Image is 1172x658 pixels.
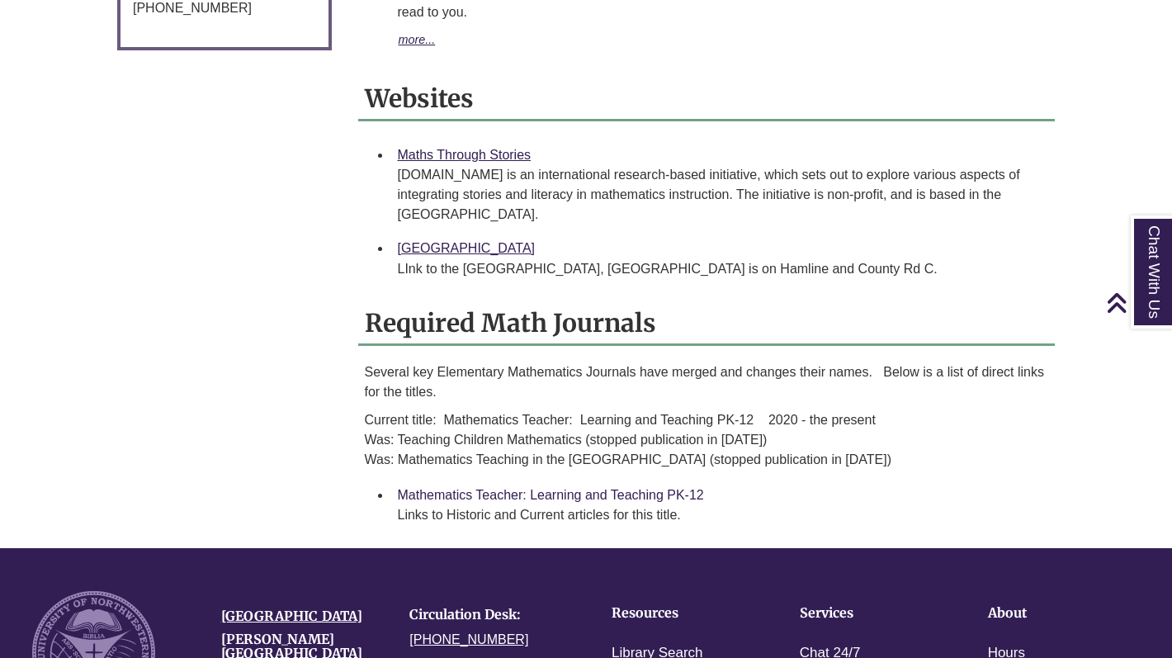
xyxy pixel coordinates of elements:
[398,505,1042,525] div: Links to Historic and Current articles for this title.
[398,31,437,50] button: more...
[1106,291,1168,314] a: Back to Top
[398,259,1042,279] div: LInk to the [GEOGRAPHIC_DATA], [GEOGRAPHIC_DATA] is on Hamline and County Rd C.
[365,362,1049,402] p: Several key Elementary Mathematics Journals have merged and changes their names. Below is a list ...
[800,606,937,621] h4: Services
[221,608,362,624] a: [GEOGRAPHIC_DATA]
[409,632,528,646] a: [PHONE_NUMBER]
[398,165,1042,225] div: [DOMAIN_NAME] is an international research-based initiative, which sets out to explore various as...
[409,608,574,622] h4: Circulation Desk:
[398,148,532,162] a: Maths Through Stories
[612,606,749,621] h4: Resources
[988,606,1125,621] h4: About
[358,78,1056,121] h2: Websites
[398,488,704,502] a: Mathematics Teacher: Learning and Teaching PK-12
[365,410,1049,470] p: Current title: Mathematics Teacher: Learning and Teaching PK-12 2020 - the present Was: Teaching ...
[358,302,1056,346] h2: Required Math Journals
[398,241,536,255] a: [GEOGRAPHIC_DATA]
